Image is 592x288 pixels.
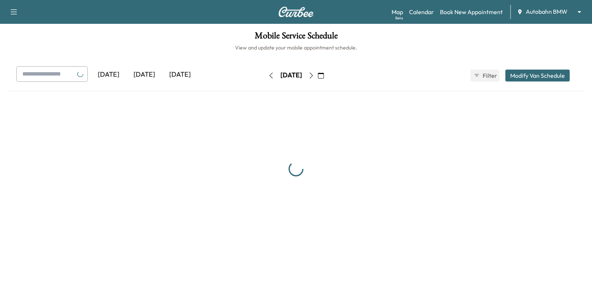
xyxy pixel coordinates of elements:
[526,7,567,16] span: Autobahn BMW
[280,71,302,80] div: [DATE]
[278,7,314,17] img: Curbee Logo
[483,71,496,80] span: Filter
[126,66,162,83] div: [DATE]
[470,70,499,81] button: Filter
[91,66,126,83] div: [DATE]
[409,7,434,16] a: Calendar
[7,31,585,44] h1: Mobile Service Schedule
[505,70,570,81] button: Modify Van Schedule
[162,66,198,83] div: [DATE]
[395,15,403,21] div: Beta
[7,44,585,51] h6: View and update your mobile appointment schedule.
[440,7,503,16] a: Book New Appointment
[392,7,403,16] a: MapBeta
